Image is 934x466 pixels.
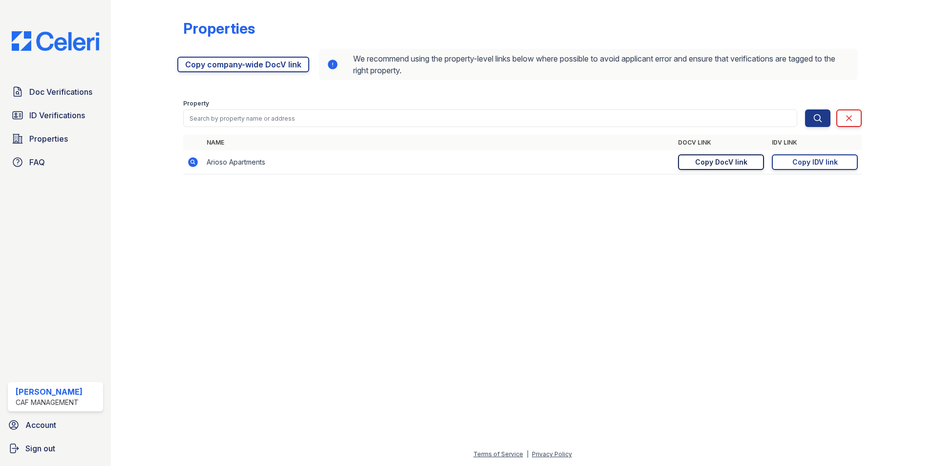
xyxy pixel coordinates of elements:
th: Name [203,135,674,150]
a: Copy IDV link [772,154,858,170]
span: Doc Verifications [29,86,92,98]
label: Property [183,100,209,107]
a: FAQ [8,152,103,172]
span: Properties [29,133,68,145]
div: We recommend using the property-level links below where possible to avoid applicant error and ens... [319,49,858,80]
a: Copy company-wide DocV link [177,57,309,72]
a: Account [4,415,107,435]
th: IDV Link [768,135,862,150]
a: Sign out [4,439,107,458]
div: Copy IDV link [792,157,838,167]
div: Copy DocV link [695,157,747,167]
a: ID Verifications [8,106,103,125]
a: Copy DocV link [678,154,764,170]
input: Search by property name or address [183,109,797,127]
a: Doc Verifications [8,82,103,102]
td: Arioso Apartments [203,150,674,174]
div: [PERSON_NAME] [16,386,83,398]
span: Sign out [25,443,55,454]
span: FAQ [29,156,45,168]
th: DocV Link [674,135,768,150]
a: Privacy Policy [532,450,572,458]
a: Terms of Service [473,450,523,458]
span: ID Verifications [29,109,85,121]
div: Properties [183,20,255,37]
div: CAF Management [16,398,83,407]
a: Properties [8,129,103,148]
div: | [527,450,529,458]
img: CE_Logo_Blue-a8612792a0a2168367f1c8372b55b34899dd931a85d93a1a3d3e32e68fde9ad4.png [4,31,107,51]
span: Account [25,419,56,431]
